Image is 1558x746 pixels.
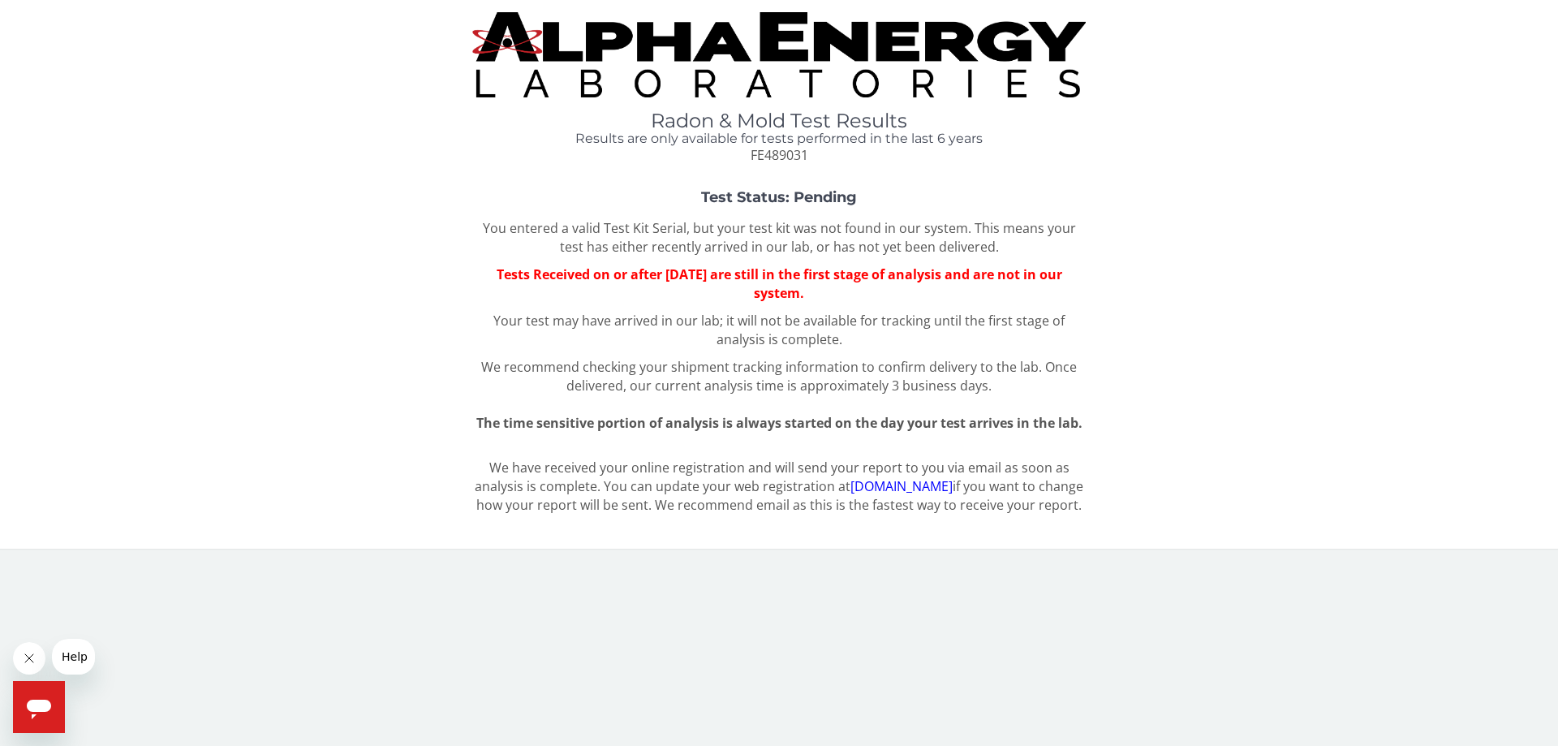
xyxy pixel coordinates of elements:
h4: Results are only available for tests performed in the last 6 years [472,132,1086,146]
span: We recommend checking your shipment tracking information to confirm delivery to the lab. [481,358,1042,376]
p: We have received your online registration and will send your report to you via email as soon as a... [472,459,1086,515]
span: Tests Received on or after [DATE] are still in the first stage of analysis and are not in our sys... [497,265,1062,302]
p: You entered a valid Test Kit Serial, but your test kit was not found in our system. This means yo... [472,219,1086,257]
iframe: Button to launch messaging window [13,681,65,733]
iframe: Message from company [52,639,95,675]
a: [DOMAIN_NAME] [850,477,953,495]
h1: Radon & Mold Test Results [472,110,1086,132]
strong: Test Status: Pending [701,188,857,206]
span: FE489031 [751,146,808,164]
p: Your test may have arrived in our lab; it will not be available for tracking until the first stag... [472,312,1086,349]
iframe: Close message [13,642,45,675]
span: Once delivered, our current analysis time is approximately 3 business days. [566,358,1077,395]
img: TightCrop.jpg [472,12,1086,97]
span: The time sensitive portion of analysis is always started on the day your test arrives in the lab. [476,414,1082,432]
